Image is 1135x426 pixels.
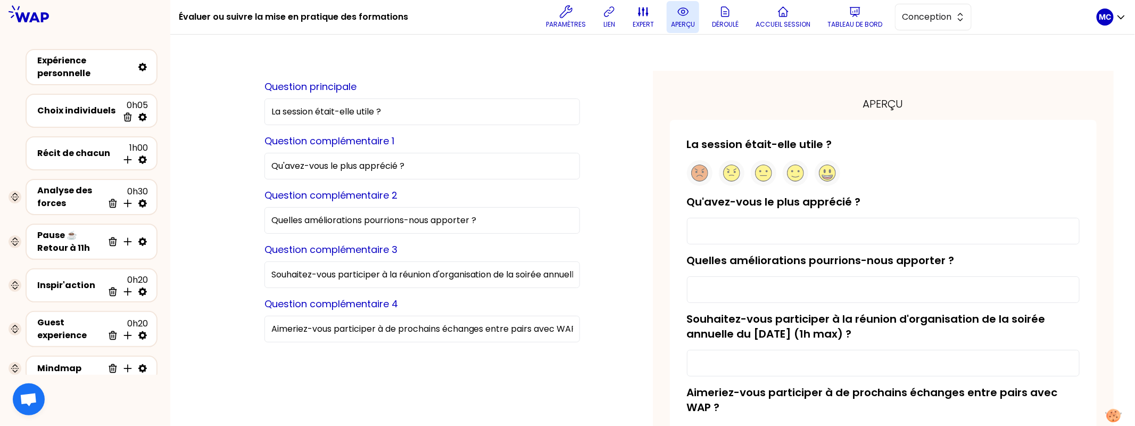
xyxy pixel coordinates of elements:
[264,99,580,125] input: La formation était utile ?
[542,1,590,33] button: Paramètres
[264,189,397,202] label: Question complémentaire 2
[103,274,148,297] div: 0h20
[103,185,148,209] div: 0h30
[1099,12,1112,22] p: MC
[103,317,148,341] div: 0h20
[687,137,832,152] label: La session était-elle utile ?
[264,80,357,93] label: Question principale
[264,243,397,256] label: Question complémentaire 3
[628,1,658,33] button: expert
[687,253,955,268] label: Quelles améliorations pourrions-nous apporter ?
[37,54,133,80] div: Expérience personnelle
[895,4,972,30] button: Conception
[118,99,148,122] div: 0h05
[603,20,615,29] p: lien
[712,20,739,29] p: Déroulé
[37,362,103,375] div: Mindmap
[902,11,950,23] span: Conception
[599,1,620,33] button: lien
[37,279,103,292] div: Inspir'action
[13,383,45,415] div: Ouvrir le chat
[751,1,815,33] button: Accueil session
[37,229,103,255] div: Pause ☕️ Retour à 11h
[687,194,861,209] label: Qu'avez-vous le plus apprécié ?
[264,316,580,342] input: Souhaitez-vous reconduire l'expérience WAP ?
[687,385,1058,415] label: Aimeriez-vous participer à de prochains échanges entre pairs avec WAP ?
[827,20,882,29] p: Tableau de bord
[546,20,586,29] p: Paramètres
[118,142,148,165] div: 1h00
[667,1,699,33] button: aperçu
[37,147,118,160] div: Récit de chacun
[823,1,887,33] button: Tableau de bord
[37,316,103,342] div: Guest experience
[1097,9,1126,26] button: MC
[633,20,654,29] p: expert
[670,96,1097,111] div: aperçu
[37,184,103,210] div: Analyse des forces
[671,20,695,29] p: aperçu
[264,134,394,148] label: Question complémentaire 1
[37,104,118,117] div: Choix individuels
[708,1,743,33] button: Déroulé
[264,297,398,310] label: Question complémentaire 4
[687,312,1046,341] label: Souhaitez-vous participer à la réunion d'organisation de la soirée annuelle du [DATE] (1h max) ?
[756,20,810,29] p: Accueil session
